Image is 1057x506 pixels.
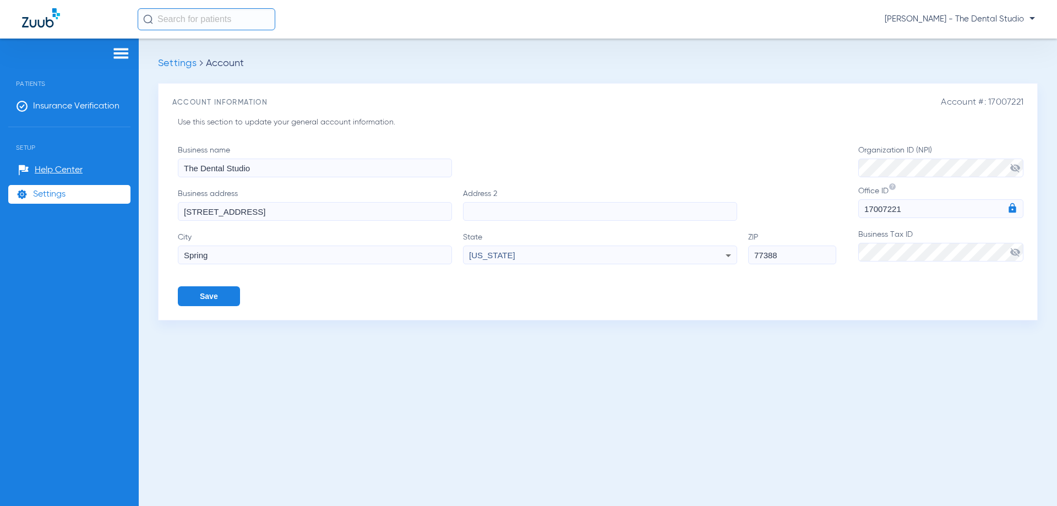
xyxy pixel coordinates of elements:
img: Zuub Logo [22,8,60,28]
span: [US_STATE] [469,251,515,260]
input: Business Tax IDvisibility_off [858,243,1023,262]
input: City [178,246,452,264]
input: ZIP [748,246,836,264]
span: Office ID [858,187,889,195]
button: Save [178,286,240,306]
h3: Account Information [172,97,1023,108]
label: City [178,232,463,264]
label: Business address [178,188,463,221]
input: Office ID [858,199,1023,218]
img: hamburger-icon [112,47,130,60]
input: Address 2 [463,202,737,221]
span: Settings [33,189,66,200]
span: Account #: 17007221 [941,97,1023,108]
span: Account [206,58,244,68]
iframe: Chat Widget [1002,453,1057,506]
input: Business name [178,159,452,177]
span: Patients [8,63,130,88]
label: Business name [178,145,463,177]
img: Search Icon [143,14,153,24]
span: Setup [8,127,130,151]
label: Organization ID (NPI) [858,145,1023,177]
label: State [463,232,748,264]
label: Business Tax ID [858,229,1023,262]
span: Insurance Verification [33,101,119,112]
p: Use this section to update your general account information. [178,117,643,128]
a: Help Center [18,165,83,176]
span: visibility_off [1010,162,1021,173]
input: Organization ID (NPI)visibility_off [858,159,1023,177]
input: Business address [178,202,452,221]
span: Settings [158,58,197,68]
img: lock-blue.svg [1007,203,1018,214]
span: [PERSON_NAME] - The Dental Studio [885,14,1035,25]
span: visibility_off [1010,247,1021,258]
input: Search for patients [138,8,275,30]
label: Address 2 [463,188,748,221]
label: ZIP [748,232,836,264]
img: help-small-gray.svg [889,183,896,191]
span: Help Center [35,165,83,176]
